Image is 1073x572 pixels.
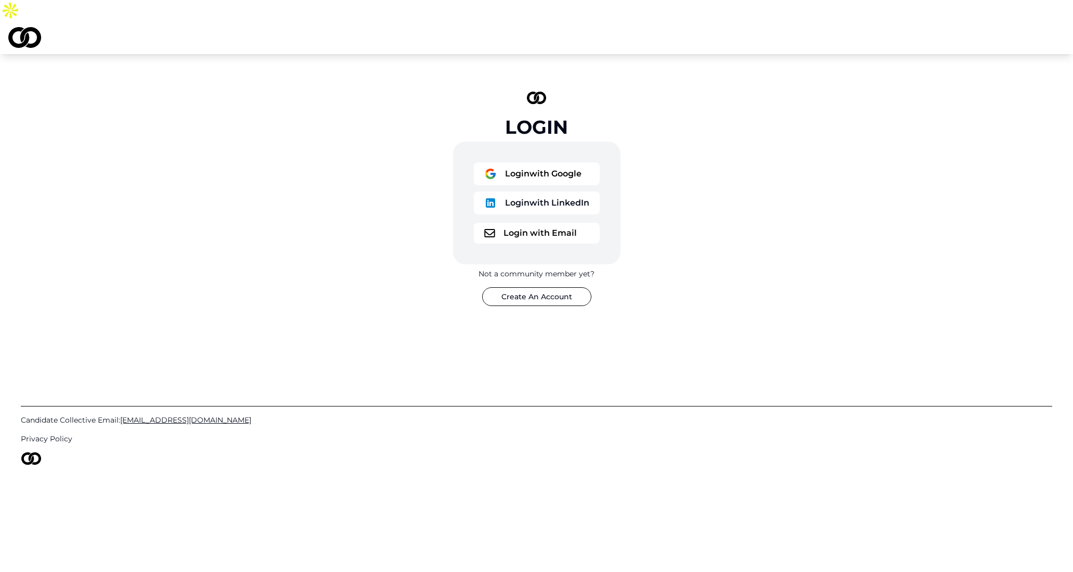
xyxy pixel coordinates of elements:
button: Create An Account [482,287,591,306]
div: Login [505,117,568,137]
button: logoLogin with Email [474,223,600,244]
img: logo [484,168,497,180]
img: logo [8,27,41,48]
img: logo [527,92,547,104]
img: logo [484,197,497,209]
div: Not a community member yet? [479,269,594,279]
img: logo [484,229,495,237]
a: Candidate Collective Email:[EMAIL_ADDRESS][DOMAIN_NAME] [21,415,1052,425]
span: [EMAIL_ADDRESS][DOMAIN_NAME] [120,415,251,425]
button: logoLoginwith LinkedIn [474,192,600,214]
img: logo [21,452,42,465]
button: logoLoginwith Google [474,162,600,185]
a: Privacy Policy [21,434,1052,444]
